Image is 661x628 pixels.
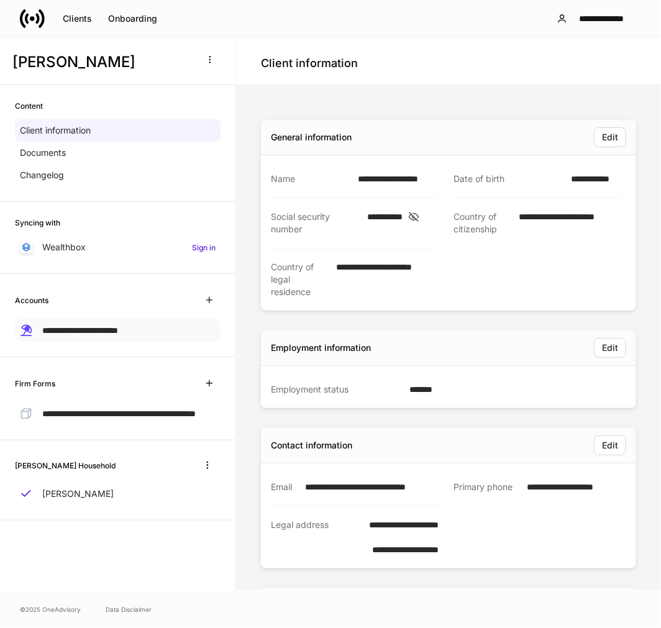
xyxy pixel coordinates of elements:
[271,519,334,556] div: Legal address
[15,142,221,164] a: Documents
[20,124,91,137] p: Client information
[271,131,352,143] div: General information
[271,439,352,452] div: Contact information
[15,100,43,112] h6: Content
[15,378,55,389] h6: Firm Forms
[271,383,402,396] div: Employment status
[271,342,371,354] div: Employment information
[20,147,66,159] p: Documents
[602,344,618,352] div: Edit
[12,52,192,72] h3: [PERSON_NAME]
[454,481,520,494] div: Primary phone
[15,164,221,186] a: Changelog
[55,9,100,29] button: Clients
[15,217,60,229] h6: Syncing with
[15,119,221,142] a: Client information
[271,173,350,185] div: Name
[454,211,511,236] div: Country of citizenship
[108,14,157,23] div: Onboarding
[192,242,216,253] h6: Sign in
[594,435,626,455] button: Edit
[271,211,360,235] div: Social security number
[15,483,221,505] a: [PERSON_NAME]
[271,261,329,298] div: Country of legal residence
[261,56,358,71] h4: Client information
[271,481,298,493] div: Email
[100,9,165,29] button: Onboarding
[42,241,86,253] p: Wealthbox
[454,173,564,185] div: Date of birth
[15,294,48,306] h6: Accounts
[106,604,152,614] a: Data Disclaimer
[63,14,92,23] div: Clients
[15,460,116,471] h6: [PERSON_NAME] Household
[602,441,618,450] div: Edit
[602,133,618,142] div: Edit
[42,488,114,500] p: [PERSON_NAME]
[594,338,626,358] button: Edit
[20,169,64,181] p: Changelog
[594,127,626,147] button: Edit
[15,236,221,258] a: WealthboxSign in
[20,604,81,614] span: © 2025 OneAdvisory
